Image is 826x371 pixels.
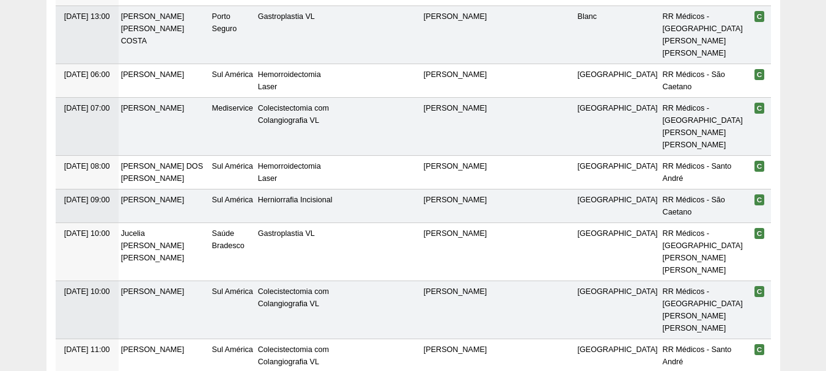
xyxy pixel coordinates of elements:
span: Confirmada [754,286,765,297]
span: Confirmada [754,344,765,355]
td: [PERSON_NAME] [119,64,210,98]
td: RR Médicos - [GEOGRAPHIC_DATA][PERSON_NAME][PERSON_NAME] [660,98,745,156]
td: [PERSON_NAME] [PERSON_NAME] COSTA [119,6,210,64]
td: [GEOGRAPHIC_DATA] [575,156,660,189]
td: [PERSON_NAME] [421,98,490,156]
td: RR Médicos - [GEOGRAPHIC_DATA][PERSON_NAME][PERSON_NAME] [660,223,745,281]
td: [PERSON_NAME] [421,156,490,189]
td: Hemorroidectomia Laser [256,64,343,98]
span: Confirmada [754,69,765,80]
span: [DATE] 10:00 [64,229,110,238]
td: RR Médicos - [GEOGRAPHIC_DATA][PERSON_NAME][PERSON_NAME] [660,6,745,64]
span: [DATE] 07:00 [64,104,110,112]
td: Gastroplastia VL [256,223,343,281]
td: Gastroplastia VL [256,6,343,64]
span: Confirmada [754,194,765,205]
span: Confirmada [754,228,765,239]
td: RR Médicos - Santo André [660,156,745,189]
td: Mediservice [210,98,256,156]
td: Blanc [575,6,660,64]
span: [DATE] 11:00 [64,345,110,354]
td: Porto Seguro [210,6,256,64]
td: Sul América [210,281,256,339]
td: Sul América [210,189,256,223]
td: [PERSON_NAME] [119,281,210,339]
td: Colecistectomia com Colangiografia VL [256,281,343,339]
td: Herniorrafia Incisional [256,189,343,223]
span: [DATE] 09:00 [64,196,110,204]
td: [PERSON_NAME] [421,223,490,281]
td: Colecistectomia com Colangiografia VL [256,98,343,156]
td: [PERSON_NAME] DOS [PERSON_NAME] [119,156,210,189]
span: Confirmada [754,161,765,172]
td: [GEOGRAPHIC_DATA] [575,64,660,98]
td: Sul América [210,156,256,189]
td: [GEOGRAPHIC_DATA] [575,189,660,223]
td: [PERSON_NAME] [119,98,210,156]
td: Sul América [210,64,256,98]
td: [PERSON_NAME] [119,189,210,223]
span: [DATE] 13:00 [64,12,110,21]
span: Confirmada [754,103,765,114]
span: [DATE] 10:00 [64,287,110,296]
td: RR Médicos - [GEOGRAPHIC_DATA][PERSON_NAME][PERSON_NAME] [660,281,745,339]
td: [PERSON_NAME] [421,6,490,64]
td: Jucelia [PERSON_NAME] [PERSON_NAME] [119,223,210,281]
span: [DATE] 06:00 [64,70,110,79]
td: [PERSON_NAME] [421,189,490,223]
td: Hemorroidectomia Laser [256,156,343,189]
td: [GEOGRAPHIC_DATA] [575,98,660,156]
span: Confirmada [754,11,765,22]
td: [GEOGRAPHIC_DATA] [575,223,660,281]
td: [PERSON_NAME] [421,281,490,339]
span: [DATE] 08:00 [64,162,110,171]
td: RR Médicos - São Caetano [660,189,745,223]
td: Saúde Bradesco [210,223,256,281]
td: [GEOGRAPHIC_DATA] [575,281,660,339]
td: [PERSON_NAME] [421,64,490,98]
td: RR Médicos - São Caetano [660,64,745,98]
